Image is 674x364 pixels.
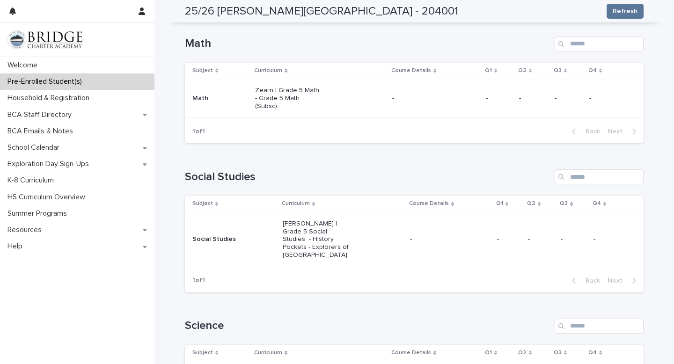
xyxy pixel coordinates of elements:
p: [PERSON_NAME] | Grade 5 Social Studies - History Pockets - Explorers of [GEOGRAPHIC_DATA] [283,220,350,259]
p: Resources [4,226,49,234]
span: Back [580,277,600,284]
p: Pre-Enrolled Student(s) [4,77,89,86]
p: - [519,95,547,102]
p: Curriculum [254,348,282,358]
span: Next [608,128,628,135]
p: K-8 Curriculum [4,176,61,185]
img: V1C1m3IdTEidaUdm9Hs0 [7,30,82,49]
button: Refresh [607,4,644,19]
p: Q1 [485,66,492,76]
span: Next [608,277,628,284]
p: Subject [192,348,213,358]
p: - [589,95,629,102]
p: Course Details [391,348,431,358]
input: Search [555,319,644,334]
p: - [410,235,490,243]
p: Social Studies [192,235,259,243]
p: Zearn | Grade 5 Math - Grade 5 Math (Subsc) [255,87,322,110]
p: Q1 [496,198,503,209]
button: Next [604,277,644,285]
input: Search [555,36,644,51]
p: - [555,95,582,102]
p: Welcome [4,61,45,70]
p: - [497,235,520,243]
p: 1 of 1 [185,269,212,292]
tr: Social Studies[PERSON_NAME] | Grade 5 Social Studies - History Pockets - Explorers of [GEOGRAPHIC... [185,212,644,267]
p: - [486,95,512,102]
p: Help [4,242,30,251]
p: HS Curriculum Overview [4,193,93,202]
p: Math [192,95,248,102]
p: BCA Emails & Notes [4,127,81,136]
button: Next [604,127,644,136]
p: Summer Programs [4,209,74,218]
p: Course Details [409,198,449,209]
p: Q4 [588,66,597,76]
p: Q3 [560,198,568,209]
p: - [392,95,478,102]
p: Exploration Day Sign-Ups [4,160,96,168]
p: Subject [192,66,213,76]
p: Course Details [391,66,431,76]
p: Q3 [554,66,562,76]
p: - [528,235,554,243]
h1: Science [185,319,551,333]
p: Household & Registration [4,94,97,102]
p: Q2 [518,348,527,358]
p: Q4 [593,198,601,209]
span: Back [580,128,600,135]
p: School Calendar [4,143,67,152]
p: - [593,235,629,243]
button: Back [564,277,604,285]
p: Q3 [554,348,562,358]
p: Subject [192,198,213,209]
span: Refresh [613,7,637,16]
p: Curriculum [254,66,282,76]
h1: Math [185,37,551,51]
p: 1 of 1 [185,120,212,143]
h1: Social Studies [185,170,551,184]
input: Search [555,169,644,184]
p: Curriculum [282,198,310,209]
p: BCA Staff Directory [4,110,79,119]
p: Q2 [518,66,527,76]
h2: 25/26 [PERSON_NAME][GEOGRAPHIC_DATA] - 204001 [185,5,458,18]
tr: MathZearn | Grade 5 Math - Grade 5 Math (Subsc)----- [185,79,644,117]
p: Q4 [588,348,597,358]
p: Q1 [485,348,492,358]
p: Q2 [527,198,535,209]
button: Back [564,127,604,136]
p: - [561,235,586,243]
